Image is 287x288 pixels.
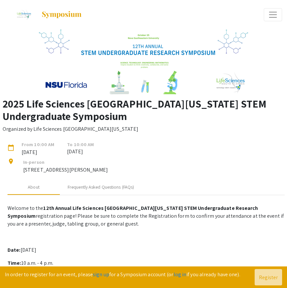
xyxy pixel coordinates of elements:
[23,159,44,165] span: In-person
[23,166,108,174] p: [STREET_ADDRESS][PERSON_NAME]
[39,29,248,95] img: 32153a09-f8cb-4114-bf27-cfb6bc84fc69.png
[67,148,94,156] span: [DATE]
[93,271,109,278] a: sign up
[8,204,285,228] p: Welcome to the registration page! Please be sure to complete the Registration form to confirm you...
[13,7,35,23] img: 2025 Life Sciences South Florida STEM Undergraduate Symposium
[255,269,282,285] button: Register
[17,148,59,156] span: [DATE]
[5,7,82,23] a: 2025 Life Sciences South Florida STEM Undergraduate Symposium
[264,8,282,21] button: Expand or Collapse Menu
[17,141,59,148] span: From 10:00 AM
[68,184,134,191] div: Frequently Asked Questions (FAQs)
[8,246,285,254] p: [DATE]
[8,205,258,219] strong: 12th Annual Life Sciences [GEOGRAPHIC_DATA][US_STATE] STEM Undergraduate Research Symposium
[28,184,40,191] div: About
[41,11,82,19] img: Symposium by ForagerOne
[8,144,15,152] mat-icon: calendar_today
[5,259,28,283] iframe: Chat
[67,141,94,148] span: To 10:00 AM
[8,158,15,166] mat-icon: location_on
[5,271,240,279] p: In order to register for an event, please for a Symposium account (or if you already have one).
[174,271,187,278] a: log in
[8,259,285,267] p: 10 a.m. - 4 p.m.
[3,125,138,133] p: Organized by Life Sciences [GEOGRAPHIC_DATA][US_STATE]
[8,246,21,253] strong: Date:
